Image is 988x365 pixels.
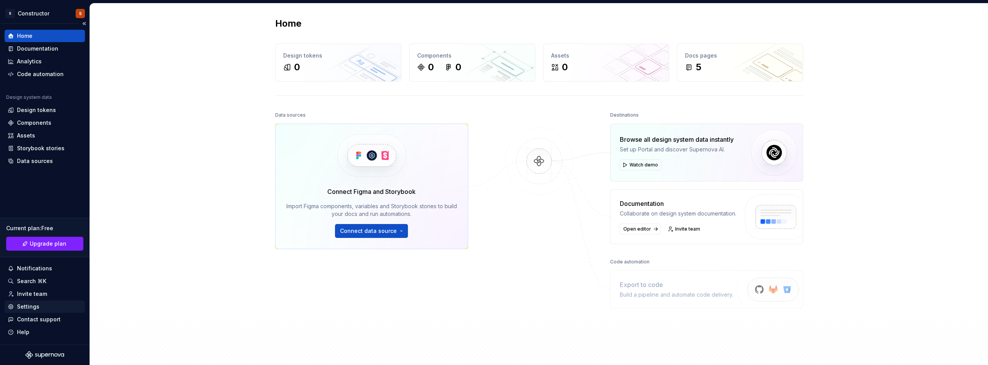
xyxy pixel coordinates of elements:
[665,224,704,234] a: Invite team
[5,313,85,326] button: Contact support
[610,256,650,267] div: Code automation
[17,328,29,336] div: Help
[620,199,736,208] div: Documentation
[685,52,795,59] div: Docs pages
[5,300,85,313] a: Settings
[6,94,52,100] div: Design system data
[17,58,42,65] div: Analytics
[79,18,90,29] button: Collapse sidebar
[620,224,661,234] a: Open editor
[5,262,85,275] button: Notifications
[5,275,85,287] button: Search ⌘K
[294,61,300,73] div: 0
[409,44,535,81] a: Components00
[5,104,85,116] a: Design tokens
[17,277,46,285] div: Search ⌘K
[286,202,457,218] div: Import Figma components, variables and Storybook stories to build your docs and run automations.
[620,280,733,289] div: Export to code
[5,68,85,80] a: Code automation
[18,10,49,17] div: Constructor
[620,135,734,144] div: Browse all design system data instantly
[25,351,64,359] svg: Supernova Logo
[6,224,83,232] div: Current plan : Free
[17,106,56,114] div: Design tokens
[417,52,527,59] div: Components
[5,142,85,154] a: Storybook stories
[17,144,64,152] div: Storybook stories
[455,61,461,73] div: 0
[677,44,803,81] a: Docs pages5
[17,32,32,40] div: Home
[2,5,88,22] button: SConstructorS
[543,44,669,81] a: Assets0
[275,110,306,121] div: Data sources
[562,61,568,73] div: 0
[5,129,85,142] a: Assets
[620,160,661,170] button: Watch demo
[17,316,61,323] div: Contact support
[30,240,66,248] span: Upgrade plan
[5,117,85,129] a: Components
[17,132,35,139] div: Assets
[620,291,733,299] div: Build a pipeline and automate code delivery.
[5,42,85,55] a: Documentation
[5,155,85,167] a: Data sources
[5,30,85,42] a: Home
[675,226,700,232] span: Invite team
[17,45,58,53] div: Documentation
[5,326,85,338] button: Help
[620,210,736,217] div: Collaborate on design system documentation.
[79,10,82,17] div: S
[696,61,701,73] div: 5
[620,146,734,153] div: Set up Portal and discover Supernova AI.
[17,265,52,272] div: Notifications
[17,303,39,311] div: Settings
[5,288,85,300] a: Invite team
[428,61,434,73] div: 0
[551,52,661,59] div: Assets
[5,55,85,68] a: Analytics
[17,157,53,165] div: Data sources
[610,110,639,121] div: Destinations
[340,227,397,235] span: Connect data source
[629,162,658,168] span: Watch demo
[335,224,408,238] button: Connect data source
[327,187,416,196] div: Connect Figma and Storybook
[275,44,401,81] a: Design tokens0
[17,290,47,298] div: Invite team
[5,9,15,18] div: S
[17,70,64,78] div: Code automation
[275,17,301,30] h2: Home
[623,226,651,232] span: Open editor
[283,52,393,59] div: Design tokens
[6,237,83,251] a: Upgrade plan
[17,119,51,127] div: Components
